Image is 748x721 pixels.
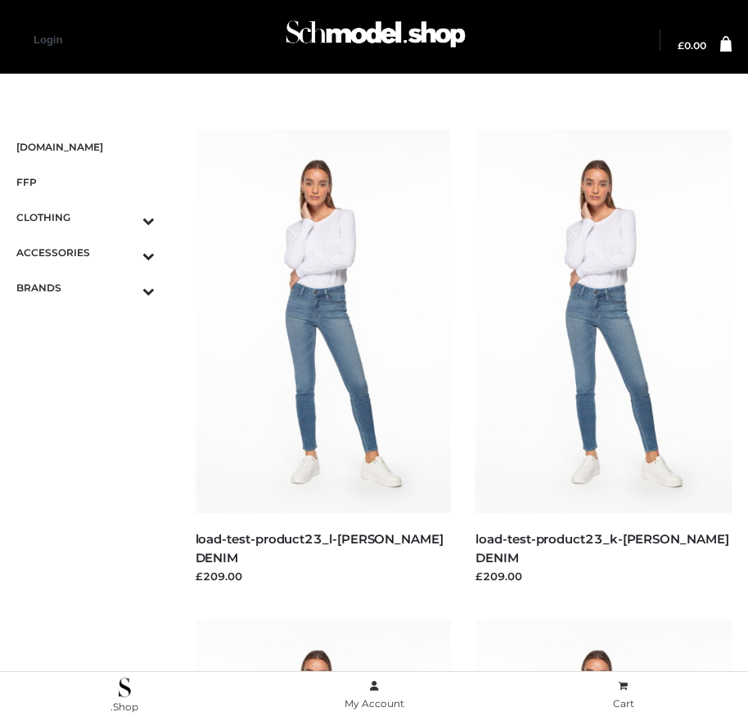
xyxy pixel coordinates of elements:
button: Toggle Submenu [97,200,155,235]
a: Cart [498,677,748,714]
span: Cart [613,697,634,710]
span: CLOTHING [16,208,155,227]
div: £209.00 [475,568,732,584]
a: load-test-product23_l-[PERSON_NAME] DENIM [196,531,444,566]
a: BRANDSToggle Submenu [16,270,155,305]
a: £0.00 [678,41,706,51]
a: ACCESSORIESToggle Submenu [16,235,155,270]
span: .Shop [110,701,138,713]
bdi: 0.00 [678,39,706,52]
img: Schmodel Admin 964 [282,9,470,67]
a: Login [34,34,62,46]
a: My Account [250,677,499,714]
span: [DOMAIN_NAME] [16,137,155,156]
a: [DOMAIN_NAME] [16,129,155,164]
span: FFP [16,173,155,192]
span: ACCESSORIES [16,243,155,262]
a: FFP [16,164,155,200]
span: BRANDS [16,278,155,297]
button: Toggle Submenu [97,270,155,305]
a: load-test-product23_k-[PERSON_NAME] DENIM [475,531,728,566]
button: Toggle Submenu [97,235,155,270]
a: Schmodel Admin 964 [278,14,470,67]
a: CLOTHINGToggle Submenu [16,200,155,235]
img: .Shop [119,678,131,697]
span: My Account [345,697,404,710]
div: £209.00 [196,568,452,584]
span: £ [678,39,684,52]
